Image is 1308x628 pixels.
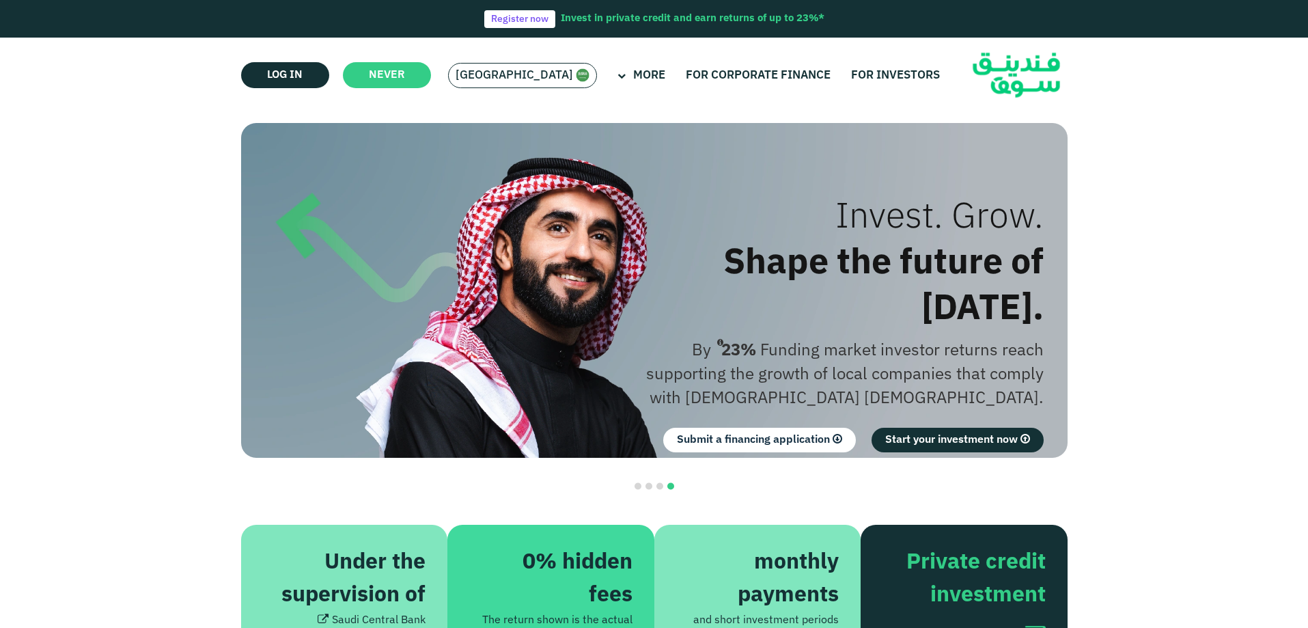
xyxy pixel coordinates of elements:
[267,70,303,80] font: Log in
[851,70,940,81] font: For investors
[241,62,329,88] a: Log in
[885,435,1018,445] font: Start your investment now
[682,64,834,87] a: For corporate finance
[632,481,643,492] button: navigation
[760,343,1044,359] font: Funding market investor returns reach
[906,552,1046,606] font: Private credit investment
[721,343,756,359] font: 23%
[643,481,654,492] button: navigation
[717,340,723,347] i: 23% Internal Rate of Return (Expected) ~ 15% Net Return (Expected)
[693,615,839,625] font: and short investment periods
[491,15,548,25] font: Register now
[872,428,1044,452] a: Start your investment now
[332,615,426,625] font: Saudi Central Bank
[561,14,824,23] font: Invest in private credit and earn returns of up to 23%*
[484,10,555,28] a: Register now
[848,64,943,87] a: For investors
[677,435,830,445] font: Submit a financing application
[523,552,632,606] font: 0% hidden fees
[686,70,831,81] font: For corporate finance
[654,481,665,492] button: navigation
[456,70,573,81] font: [GEOGRAPHIC_DATA]
[663,428,856,452] a: Submit a financing application
[738,552,839,606] font: monthly payments
[723,247,1044,327] font: Shape the future of [DATE].
[633,70,665,81] font: More
[835,201,1044,235] font: Invest. Grow.
[576,68,589,82] img: SA Flag
[369,70,405,80] font: never
[949,41,1083,110] img: Logo
[281,552,426,606] font: Under the supervision of
[646,343,1044,407] font: By supporting the growth of local companies that comply with [DEMOGRAPHIC_DATA] [DEMOGRAPHIC_DATA].
[665,481,676,492] button: navigation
